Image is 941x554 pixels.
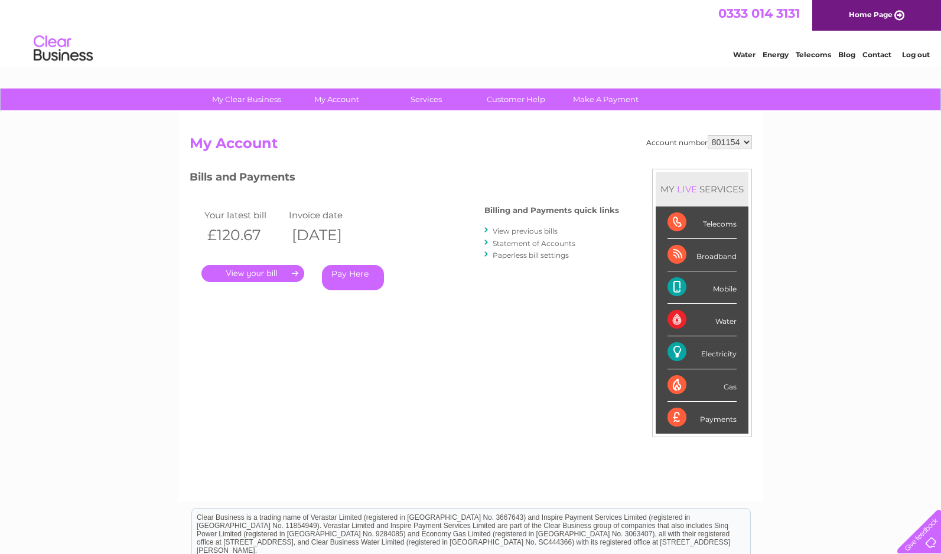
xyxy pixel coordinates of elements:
[484,206,619,215] h4: Billing and Payments quick links
[190,169,619,189] h3: Bills and Payments
[838,50,855,59] a: Blog
[796,50,831,59] a: Telecoms
[493,251,569,260] a: Paperless bill settings
[668,304,737,336] div: Water
[668,206,737,239] div: Telecoms
[646,135,752,149] div: Account number
[190,135,752,158] h2: My Account
[493,227,558,235] a: View previous bills
[668,336,737,369] div: Electricity
[198,88,295,110] a: My Clear Business
[201,265,304,282] a: .
[668,402,737,434] div: Payments
[33,31,93,67] img: logo.png
[467,88,565,110] a: Customer Help
[862,50,891,59] a: Contact
[902,50,930,59] a: Log out
[493,239,575,248] a: Statement of Accounts
[733,50,756,59] a: Water
[286,223,371,247] th: [DATE]
[718,6,800,21] a: 0333 014 3131
[557,88,655,110] a: Make A Payment
[668,369,737,402] div: Gas
[668,239,737,271] div: Broadband
[656,172,748,206] div: MY SERVICES
[201,223,286,247] th: £120.67
[322,265,384,290] a: Pay Here
[675,183,699,195] div: LIVE
[763,50,789,59] a: Energy
[286,207,371,223] td: Invoice date
[668,271,737,304] div: Mobile
[288,88,385,110] a: My Account
[201,207,286,223] td: Your latest bill
[377,88,475,110] a: Services
[192,6,750,57] div: Clear Business is a trading name of Verastar Limited (registered in [GEOGRAPHIC_DATA] No. 3667643...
